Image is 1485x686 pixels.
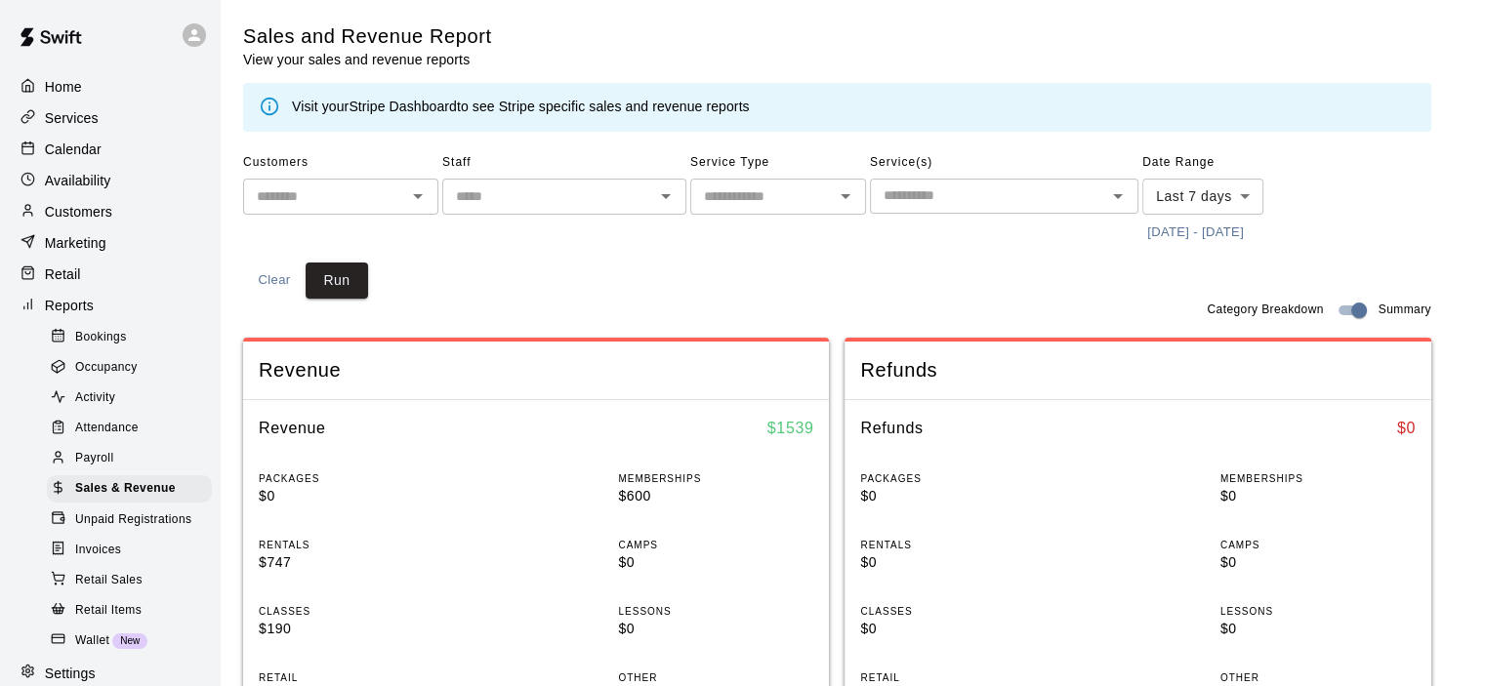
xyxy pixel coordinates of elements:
[1142,147,1313,179] span: Date Range
[45,108,99,128] p: Services
[16,166,204,195] div: Availability
[45,202,112,222] p: Customers
[47,445,212,472] div: Payroll
[47,384,212,412] div: Activity
[75,601,142,621] span: Retail Items
[306,262,368,299] button: Run
[16,197,204,226] a: Customers
[47,352,220,383] a: Occupancy
[259,471,454,486] p: PACKAGES
[259,357,813,383] span: Revenue
[47,475,212,503] div: Sales & Revenue
[45,77,82,97] p: Home
[47,565,220,595] a: Retail Sales
[259,604,454,619] p: CLASSES
[243,23,492,50] h5: Sales and Revenue Report
[16,228,204,258] a: Marketing
[1220,471,1416,486] p: MEMBERSHIPS
[75,388,115,408] span: Activity
[860,552,1055,573] p: $0
[442,147,686,179] span: Staff
[16,260,204,289] a: Retail
[112,635,147,646] span: New
[243,262,306,299] button: Clear
[618,604,813,619] p: LESSONS
[618,471,813,486] p: MEMBERSHIPS
[870,147,1138,179] span: Service(s)
[618,486,813,506] p: $600
[243,147,438,179] span: Customers
[690,147,866,179] span: Service Type
[259,416,326,441] h6: Revenue
[45,233,106,253] p: Marketing
[652,182,680,210] button: Open
[259,619,454,639] p: $190
[1142,218,1249,248] button: [DATE] - [DATE]
[860,538,1055,552] p: RENTALS
[1220,538,1416,552] p: CAMPS
[860,357,1415,383] span: Refunds
[259,538,454,552] p: RENTALS
[1104,182,1132,210] button: Open
[75,541,121,560] span: Invoices
[47,537,212,564] div: Invoices
[1379,301,1431,320] span: Summary
[618,538,813,552] p: CAMPS
[47,627,212,655] div: WalletNew
[860,670,1055,685] p: RETAIL
[45,171,111,190] p: Availability
[16,135,204,164] a: Calendar
[16,72,204,101] a: Home
[47,444,220,474] a: Payroll
[860,471,1055,486] p: PACKAGES
[47,383,220,414] a: Activity
[47,414,220,444] a: Attendance
[259,486,454,506] p: $0
[47,504,220,535] a: Unpaid Registrations
[45,264,81,284] p: Retail
[47,415,212,442] div: Attendance
[16,291,204,320] a: Reports
[1220,670,1416,685] p: OTHER
[75,358,138,378] span: Occupancy
[618,619,813,639] p: $0
[47,625,220,656] a: WalletNew
[1220,604,1416,619] p: LESSONS
[1207,301,1323,320] span: Category Breakdown
[75,571,143,590] span: Retail Sales
[1397,416,1416,441] h6: $ 0
[75,631,109,651] span: Wallet
[1220,486,1416,506] p: $0
[259,552,454,573] p: $747
[1220,619,1416,639] p: $0
[47,354,212,382] div: Occupancy
[47,474,220,504] a: Sales & Revenue
[860,619,1055,639] p: $0
[860,416,923,441] h6: Refunds
[16,103,204,133] a: Services
[75,479,176,499] span: Sales & Revenue
[1142,179,1263,215] div: Last 7 days
[47,535,220,565] a: Invoices
[767,416,814,441] h6: $ 1539
[832,182,859,210] button: Open
[618,670,813,685] p: OTHER
[45,664,96,683] p: Settings
[47,324,212,351] div: Bookings
[243,50,492,69] p: View your sales and revenue reports
[404,182,432,210] button: Open
[618,552,813,573] p: $0
[45,296,94,315] p: Reports
[47,506,212,534] div: Unpaid Registrations
[259,670,454,685] p: RETAIL
[349,99,457,114] a: Stripe Dashboard
[47,322,220,352] a: Bookings
[75,328,127,347] span: Bookings
[75,449,113,468] span: Payroll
